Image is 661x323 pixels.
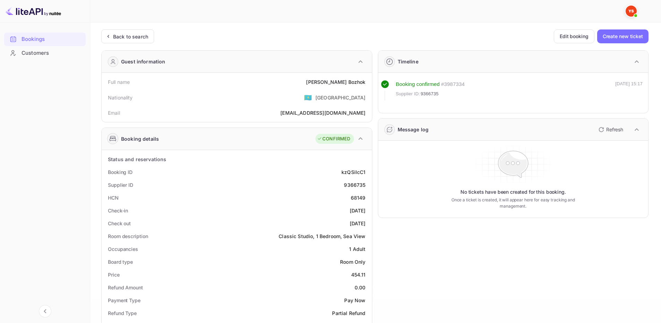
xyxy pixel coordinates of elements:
[108,284,143,291] div: Refund Amount
[279,233,365,240] div: Classic Studio, 1 Bedroom, Sea View
[108,94,133,101] div: Nationality
[108,233,148,240] div: Room description
[332,309,365,317] div: Partial Refund
[4,33,86,45] a: Bookings
[108,271,120,278] div: Price
[440,197,586,209] p: Once a ticket is created, it will appear here for easy tracking and management.
[108,181,133,189] div: Supplier ID
[4,46,86,59] a: Customers
[108,156,166,163] div: Status and reservations
[108,168,133,176] div: Booking ID
[341,168,365,176] div: kzQSilcC1
[108,207,128,214] div: Check-in
[315,94,366,101] div: [GEOGRAPHIC_DATA]
[108,194,119,201] div: HCN
[39,305,51,317] button: Collapse navigation
[351,194,366,201] div: 68149
[108,245,138,253] div: Occupancies
[22,49,82,57] div: Customers
[108,109,120,116] div: Email
[597,29,649,43] button: Create new ticket
[121,135,159,142] div: Booking details
[108,258,133,265] div: Board type
[350,207,366,214] div: [DATE]
[398,126,429,133] div: Message log
[350,220,366,227] div: [DATE]
[6,6,61,17] img: LiteAPI logo
[349,245,365,253] div: 1 Adult
[113,33,148,40] div: Back to search
[344,181,365,189] div: 9366735
[344,297,365,304] div: Pay Now
[4,46,86,60] div: Customers
[304,91,312,104] span: United States
[398,58,418,65] div: Timeline
[554,29,594,43] button: Edit booking
[615,80,643,101] div: [DATE] 15:17
[306,78,365,86] div: [PERSON_NAME] Bozhok
[606,126,623,133] p: Refresh
[108,309,137,317] div: Refund Type
[396,90,420,97] span: Supplier ID:
[351,271,366,278] div: 454.11
[626,6,637,17] img: Yandex Support
[108,297,141,304] div: Payment Type
[396,80,440,88] div: Booking confirmed
[441,80,465,88] div: # 3987334
[22,35,82,43] div: Bookings
[4,33,86,46] div: Bookings
[108,78,130,86] div: Full name
[355,284,366,291] div: 0.00
[121,58,166,65] div: Guest information
[594,124,626,135] button: Refresh
[421,90,439,97] span: 9366735
[317,136,350,142] div: CONFIRMED
[280,109,365,116] div: [EMAIL_ADDRESS][DOMAIN_NAME]
[340,258,365,265] div: Room Only
[108,220,131,227] div: Check out
[460,189,566,195] p: No tickets have been created for this booking.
